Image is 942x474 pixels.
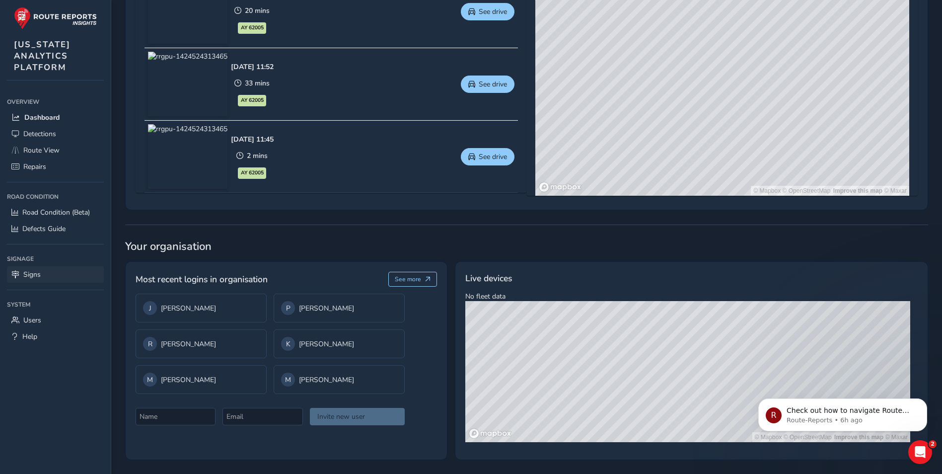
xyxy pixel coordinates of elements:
span: 2 [929,440,937,448]
span: Route View [23,146,60,155]
span: R [148,339,152,349]
span: Live devices [465,272,512,285]
span: M [147,375,153,385]
span: Most recent logins in organisation [136,273,268,286]
span: See drive [479,7,507,16]
span: See more [395,275,421,283]
iframe: Intercom notifications message [743,378,942,447]
span: See drive [479,152,507,161]
div: Overview [7,94,104,109]
span: See drive [479,79,507,89]
span: P [286,304,290,313]
div: [PERSON_NAME] [143,301,259,315]
div: [PERSON_NAME] [281,301,397,315]
input: Email [222,408,302,425]
span: [US_STATE] ANALYTICS PLATFORM [14,39,71,73]
div: System [7,297,104,312]
img: rrgpu-1424524313465 [148,124,227,189]
span: Road Condition (Beta) [22,208,90,217]
a: Defects Guide [7,221,104,237]
iframe: Intercom live chat [908,440,932,464]
span: 20 mins [245,6,270,15]
div: [PERSON_NAME] [143,373,259,387]
img: rr logo [14,7,97,29]
a: Signs [7,266,104,283]
span: Defects Guide [22,224,66,234]
span: 2 mins [247,151,268,160]
span: Help [22,332,37,341]
button: See more [388,272,437,287]
a: Repairs [7,158,104,175]
span: AY 62005 [241,24,264,32]
a: Users [7,312,104,328]
span: Detections [23,129,56,139]
img: rrgpu-1424524313465 [148,52,227,116]
span: J [149,304,151,313]
div: Road Condition [7,189,104,204]
button: See drive [461,3,514,20]
span: Your organisation [125,239,928,254]
div: [PERSON_NAME] [281,373,397,387]
span: Signs [23,270,41,279]
div: [DATE] 11:45 [231,135,274,144]
span: M [285,375,291,385]
span: Dashboard [24,113,60,122]
span: AY 62005 [241,169,264,177]
input: Name [136,408,216,425]
div: [DATE] 11:52 [231,62,274,72]
span: Repairs [23,162,46,171]
div: [PERSON_NAME] [143,337,259,351]
a: Route View [7,142,104,158]
a: Detections [7,126,104,142]
span: 33 mins [245,79,270,88]
a: Dashboard [7,109,104,126]
div: Signage [7,251,104,266]
button: See drive [461,148,514,165]
span: AY 62005 [241,96,264,104]
span: Users [23,316,41,325]
a: Road Condition (Beta) [7,204,104,221]
div: [PERSON_NAME] [281,337,397,351]
div: No fleet data [455,261,928,460]
a: Help [7,328,104,345]
span: K [286,339,290,349]
button: See drive [461,76,514,93]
